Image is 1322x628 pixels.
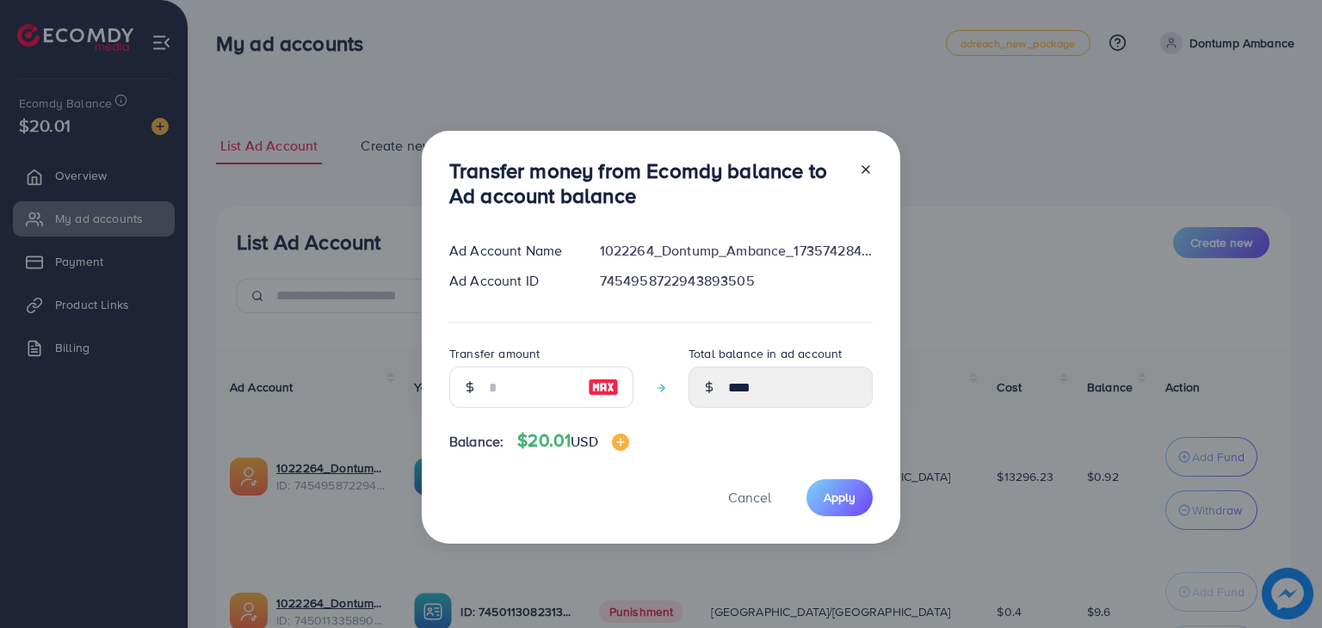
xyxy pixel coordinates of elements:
h4: $20.01 [517,430,628,452]
span: Apply [824,489,856,506]
h3: Transfer money from Ecomdy balance to Ad account balance [449,158,845,208]
span: USD [571,432,597,451]
div: Ad Account Name [436,241,586,261]
button: Apply [806,479,873,516]
label: Transfer amount [449,345,540,362]
img: image [588,377,619,397]
label: Total balance in ad account [689,345,842,362]
div: Ad Account ID [436,271,586,291]
span: Cancel [728,488,771,507]
div: 7454958722943893505 [586,271,886,291]
button: Cancel [707,479,793,516]
span: Balance: [449,432,503,452]
img: image [612,434,629,451]
div: 1022264_Dontump_Ambance_1735742847027 [586,241,886,261]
